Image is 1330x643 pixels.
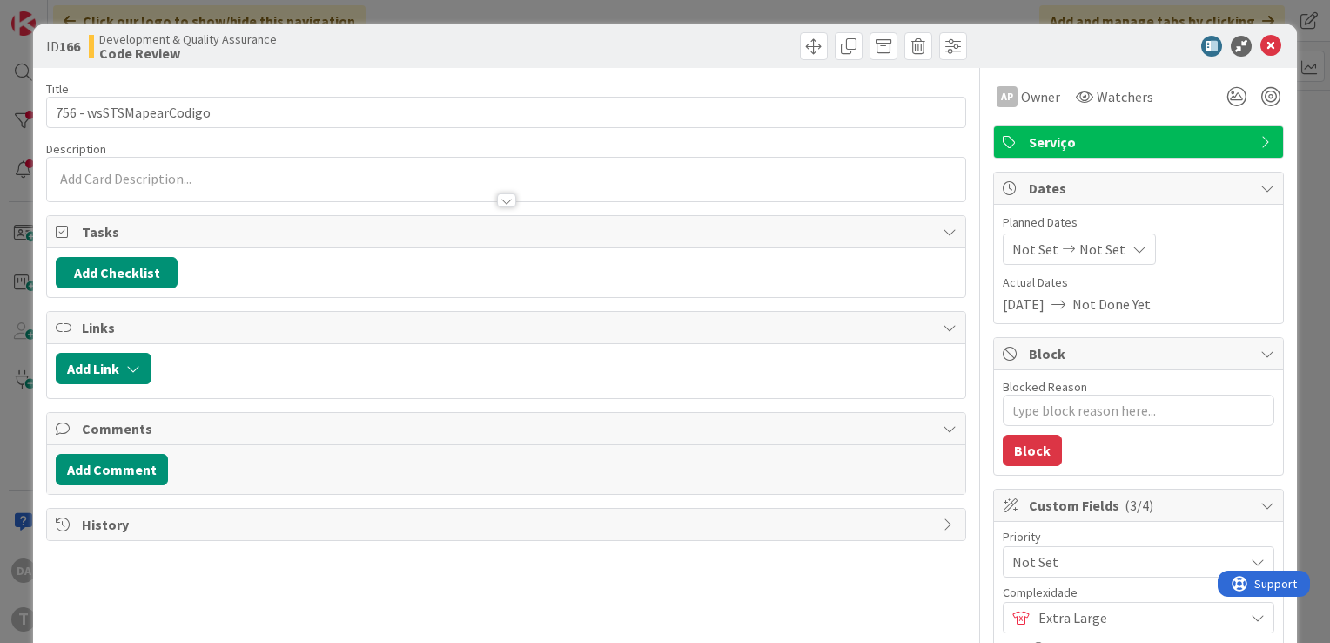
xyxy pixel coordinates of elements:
button: Add Comment [56,454,168,485]
span: Not Done Yet [1072,294,1151,315]
span: Planned Dates [1003,213,1274,232]
div: Complexidade [1003,586,1274,599]
input: type card name here... [46,97,966,128]
span: Support [37,3,79,24]
span: Development & Quality Assurance [99,32,277,46]
span: Block [1029,343,1252,364]
span: History [82,514,934,535]
div: AP [997,86,1018,107]
button: Block [1003,435,1062,466]
button: Add Checklist [56,257,178,288]
span: Links [82,317,934,338]
span: Description [46,141,106,157]
button: Add Link [56,353,151,384]
div: Priority [1003,531,1274,543]
span: Actual Dates [1003,274,1274,292]
span: [DATE] [1003,294,1045,315]
span: Serviço [1029,132,1252,152]
span: Not Set [1012,239,1058,260]
label: Blocked Reason [1003,379,1087,395]
span: Not Set [1079,239,1125,260]
span: Extra Large [1038,606,1235,630]
span: Comments [82,418,934,439]
span: Not Set [1012,550,1235,574]
span: Dates [1029,178,1252,199]
span: ID [46,36,80,57]
b: 166 [59,37,80,55]
span: Custom Fields [1029,495,1252,516]
span: Owner [1021,86,1060,107]
span: Watchers [1097,86,1153,107]
span: Tasks [82,221,934,242]
b: Code Review [99,46,277,60]
span: ( 3/4 ) [1125,497,1153,514]
label: Title [46,81,69,97]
